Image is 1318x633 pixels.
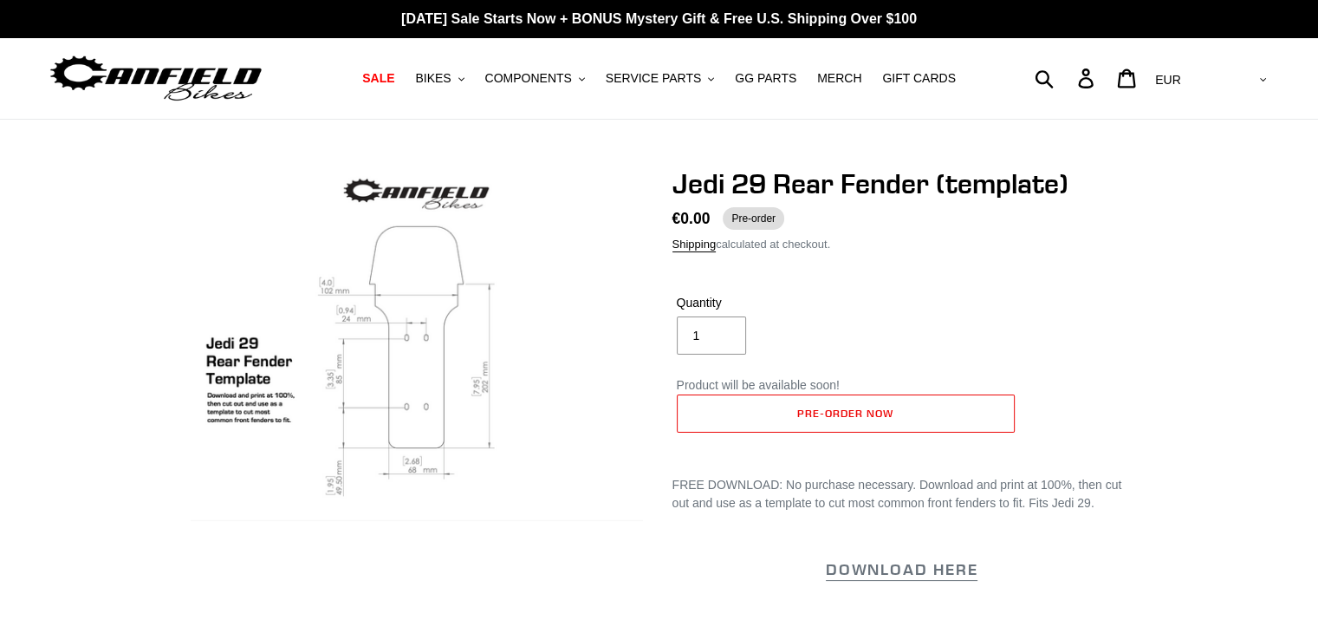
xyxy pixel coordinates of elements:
span: SERVICE PARTS [606,71,701,86]
span: GG PARTS [735,71,796,86]
a: SALE [354,67,403,90]
input: Search [1044,59,1088,97]
div: Page 1 [672,476,1132,512]
span: GIFT CARDS [882,71,956,86]
a: Shipping [672,238,717,252]
label: Quantity [677,294,841,312]
strong: DOWNLOAD HERE [826,559,977,579]
a: DOWNLOAD HERE [826,559,977,581]
span: €0.00 [672,207,711,230]
span: MERCH [817,71,861,86]
img: Canfield Bikes [48,51,264,106]
p: FREE DOWNLOAD: No purchase necessary. Download and print at 100%, then cut out and use as a templ... [672,476,1132,512]
div: calculated at checkout. [672,236,1132,253]
button: Add to cart [677,395,1015,433]
span: BIKES [415,71,451,86]
button: SERVICE PARTS [597,67,723,90]
a: GIFT CARDS [873,67,964,90]
a: MERCH [808,67,870,90]
span: SALE [362,71,394,86]
button: BIKES [406,67,472,90]
span: COMPONENTS [485,71,572,86]
button: COMPONENTS [477,67,594,90]
p: Product will be available soon! [677,376,1015,395]
h1: Jedi 29 Rear Fender (template) [672,167,1132,200]
span: Pre-order [723,207,784,230]
a: GG PARTS [726,67,805,90]
span: Pre-order now [797,407,893,420]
